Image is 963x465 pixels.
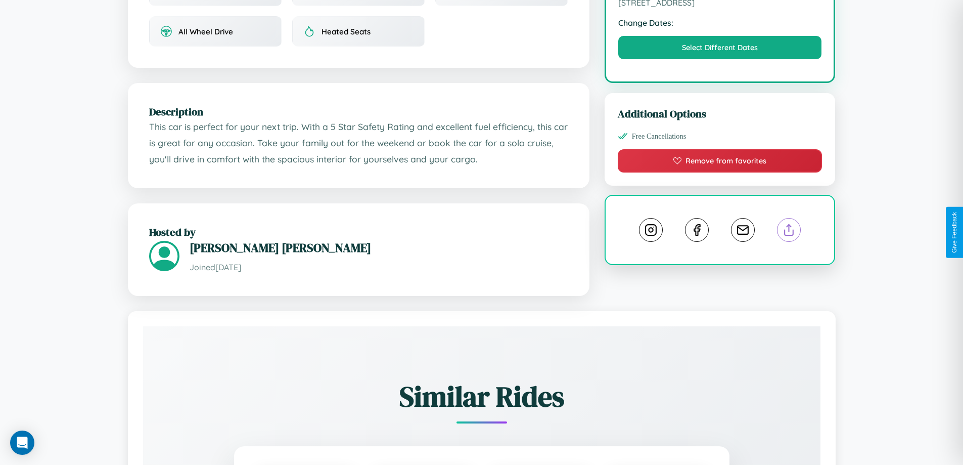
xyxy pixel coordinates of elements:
[178,27,233,36] span: All Wheel Drive
[149,104,568,119] h2: Description
[618,149,822,173] button: Remove from favorites
[618,18,822,28] strong: Change Dates:
[190,260,568,275] p: Joined [DATE]
[190,239,568,256] h3: [PERSON_NAME] [PERSON_NAME]
[149,119,568,167] p: This car is perfect for your next trip. With a 5 Star Safety Rating and excellent fuel efficiency...
[178,377,785,416] h2: Similar Rides
[10,431,34,455] div: Open Intercom Messenger
[322,27,371,36] span: Heated Seats
[632,132,686,141] span: Free Cancellations
[149,225,568,239] h2: Hosted by
[618,106,822,121] h3: Additional Options
[951,212,958,253] div: Give Feedback
[618,36,822,59] button: Select Different Dates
